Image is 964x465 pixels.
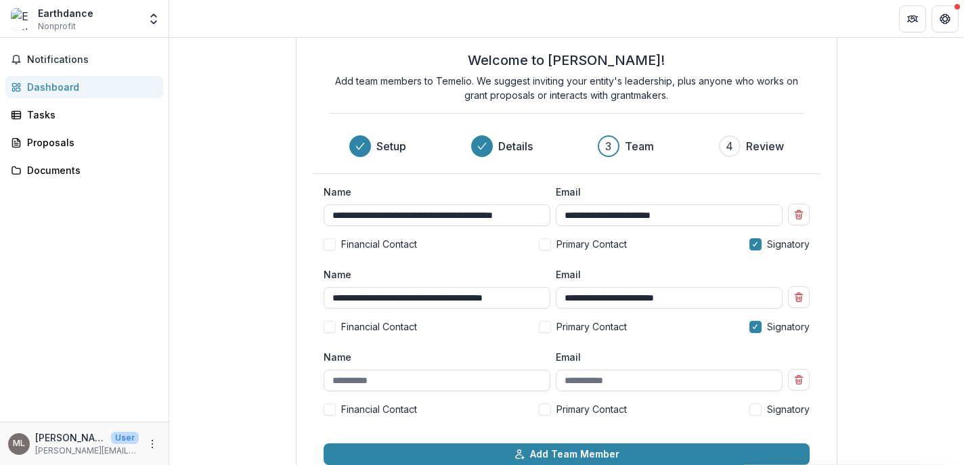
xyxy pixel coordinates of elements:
button: Remove team member [788,369,810,391]
button: Notifications [5,49,163,70]
div: Progress [349,135,784,157]
div: Tasks [27,108,152,122]
span: Nonprofit [38,20,76,32]
label: Email [556,350,774,364]
button: Get Help [932,5,959,32]
span: Notifications [27,54,158,66]
img: Earthdance [11,8,32,30]
a: Proposals [5,131,163,154]
div: Proposals [27,135,152,150]
a: Dashboard [5,76,163,98]
button: Remove team member [788,286,810,308]
span: Financial Contact [341,237,417,251]
button: Remove team member [788,204,810,225]
button: Add Team Member [324,443,809,465]
h2: Welcome to [PERSON_NAME]! [468,52,665,68]
label: Email [556,185,774,199]
button: Partners [899,5,926,32]
span: Signatory [767,402,810,416]
div: Documents [27,163,152,177]
h3: Team [625,138,654,154]
div: Ms. Rachel Levi [13,439,25,448]
a: Tasks [5,104,163,126]
label: Name [324,267,542,282]
label: Name [324,350,542,364]
h3: Setup [376,138,406,154]
p: [PERSON_NAME][EMAIL_ADDRESS][DOMAIN_NAME] [35,445,139,457]
p: [PERSON_NAME] [35,430,106,445]
h3: Review [746,138,784,154]
span: Signatory [767,237,810,251]
p: Add team members to Temelio. We suggest inviting your entity's leadership, plus anyone who works ... [330,74,804,102]
div: Dashboard [27,80,152,94]
span: Primary Contact [556,237,627,251]
button: Open entity switcher [144,5,163,32]
span: Primary Contact [556,402,627,416]
span: Financial Contact [341,319,417,334]
a: Documents [5,159,163,181]
span: Financial Contact [341,402,417,416]
label: Email [556,267,774,282]
span: Signatory [767,319,810,334]
p: User [111,432,139,444]
label: Name [324,185,542,199]
div: 3 [605,138,611,154]
div: Earthdance [38,6,93,20]
h3: Details [498,138,533,154]
div: 4 [726,138,733,154]
span: Primary Contact [556,319,627,334]
button: More [144,436,160,452]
